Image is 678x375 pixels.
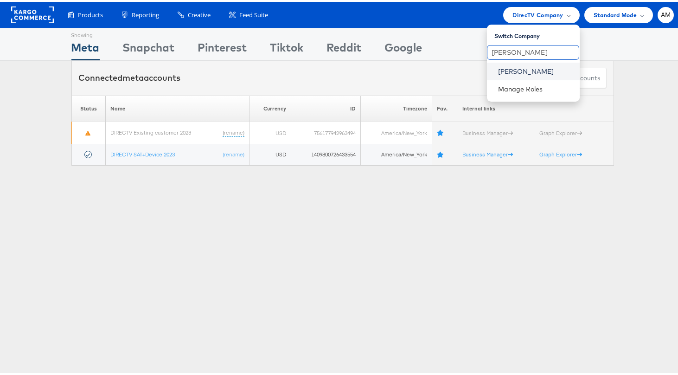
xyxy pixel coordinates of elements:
th: Currency [249,94,291,120]
div: Pinterest [198,38,247,58]
a: Business Manager [462,149,513,156]
a: (rename) [223,127,244,135]
td: America/New_York [361,142,432,164]
td: USD [249,142,291,164]
span: Reporting [132,9,159,18]
a: Business Manager [462,128,513,135]
td: USD [249,120,291,142]
a: Graph Explorer [539,128,582,135]
a: Manage Roles [498,83,543,91]
a: DIRECTV Existing customer 2023 [110,127,191,134]
div: Connected accounts [79,70,181,82]
span: Creative [188,9,211,18]
div: Showing [71,26,100,38]
div: Meta [71,38,100,58]
td: America/New_York [361,120,432,142]
span: Products [78,9,103,18]
th: ID [291,94,360,120]
span: AM [661,10,671,16]
span: Feed Suite [239,9,268,18]
td: 756177942963494 [291,120,360,142]
a: DIRECTV SAT+Device 2023 [110,149,175,156]
div: Reddit [327,38,362,58]
th: Name [105,94,249,120]
th: Status [71,94,105,120]
span: DirecTV Company [512,8,563,18]
td: 1409800726433554 [291,142,360,164]
div: Google [385,38,422,58]
a: [PERSON_NAME] [498,65,572,74]
div: Tiktok [270,38,304,58]
th: Timezone [361,94,432,120]
span: Standard Mode [594,8,637,18]
span: meta [123,71,144,81]
div: Snapchat [123,38,175,58]
input: Search [487,43,579,58]
a: (rename) [223,149,244,157]
a: Graph Explorer [539,149,582,156]
div: Switch Company [494,26,580,38]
